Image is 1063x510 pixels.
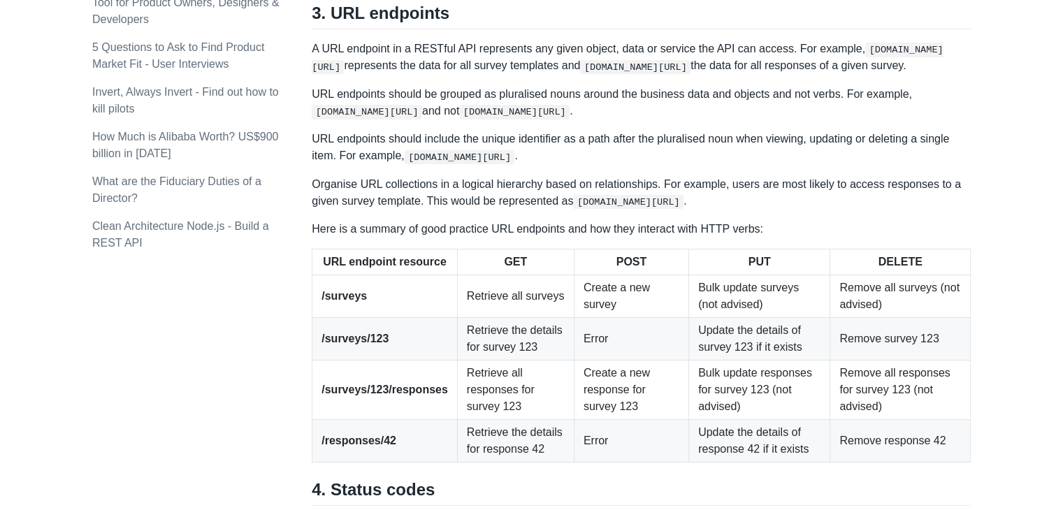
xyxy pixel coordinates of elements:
[830,249,971,275] th: DELETE
[457,360,574,420] td: Retrieve all responses for survey 123
[574,249,688,275] th: POST
[312,41,971,75] p: A URL endpoint in a RESTful API represents any given object, data or service the API can access. ...
[574,275,688,318] td: Create a new survey
[312,176,971,210] p: Organise URL collections in a logical hierarchy based on relationships. For example, users are mo...
[312,3,971,29] h2: 3. URL endpoints
[457,249,574,275] th: GET
[312,131,971,164] p: URL endpoints should include the unique identifier as a path after the pluralised noun when viewi...
[689,318,830,360] td: Update the details of survey 123 if it exists
[321,435,396,446] strong: /responses/42
[312,105,422,119] code: [DOMAIN_NAME][URL]
[312,86,971,119] p: URL endpoints should be grouped as pluralised nouns around the business data and objects and not ...
[689,275,830,318] td: Bulk update surveys (not advised)
[830,318,971,360] td: Remove survey 123
[574,360,688,420] td: Create a new response for survey 123
[312,249,458,275] th: URL endpoint resource
[830,420,971,462] td: Remove response 42
[689,360,830,420] td: Bulk update responses for survey 123 (not advised)
[92,131,279,159] a: How Much is Alibaba Worth? US$900 billion in [DATE]
[312,221,971,238] p: Here is a summary of good practice URL endpoints and how they interact with HTTP verbs:
[457,318,574,360] td: Retrieve the details for survey 123
[92,41,264,70] a: 5 Questions to Ask to Find Product Market Fit - User Interviews
[321,333,389,344] strong: /surveys/123
[321,384,448,395] strong: /surveys/123/responses
[689,420,830,462] td: Update the details of response 42 if it exists
[574,420,688,462] td: Error
[92,175,261,204] a: What are the Fiduciary Duties of a Director?
[457,275,574,318] td: Retrieve all surveys
[830,360,971,420] td: Remove all responses for survey 123 (not advised)
[574,318,688,360] td: Error
[92,220,269,249] a: Clean Architecture Node.js - Build a REST API
[457,420,574,462] td: Retrieve the details for response 42
[830,275,971,318] td: Remove all surveys (not advised)
[312,479,971,506] h2: 4. Status codes
[321,290,367,302] strong: /surveys
[689,249,830,275] th: PUT
[459,105,570,119] code: [DOMAIN_NAME][URL]
[580,60,690,74] code: [DOMAIN_NAME][URL]
[573,195,684,209] code: [DOMAIN_NAME][URL]
[92,86,279,115] a: Invert, Always Invert - Find out how to kill pilots
[405,150,515,164] code: [DOMAIN_NAME][URL]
